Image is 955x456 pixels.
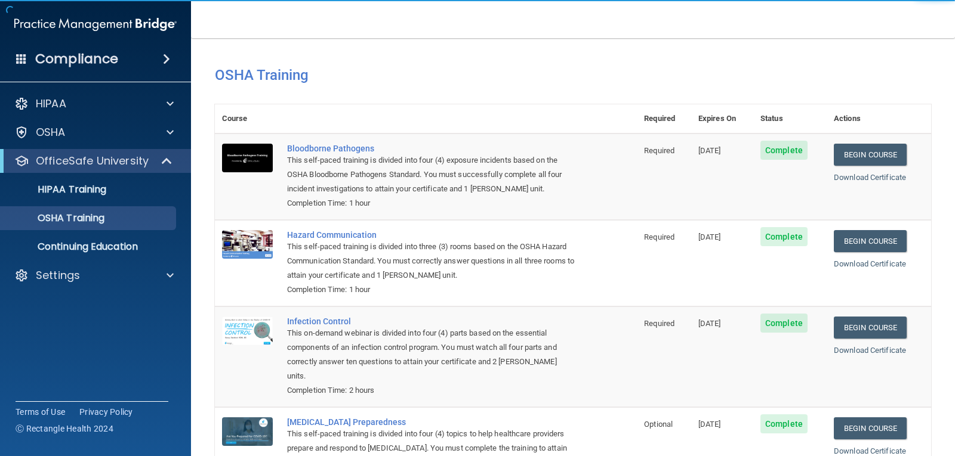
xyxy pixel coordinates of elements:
[753,104,827,134] th: Status
[698,319,721,328] span: [DATE]
[834,259,906,268] a: Download Certificate
[16,423,113,435] span: Ⓒ Rectangle Health 2024
[287,153,577,196] div: This self-paced training is divided into four (4) exposure incidents based on the OSHA Bloodborne...
[16,406,65,418] a: Terms of Use
[287,196,577,210] div: Completion Time: 1 hour
[8,212,104,224] p: OSHA Training
[644,232,674,241] span: Required
[834,346,906,355] a: Download Certificate
[644,420,673,429] span: Optional
[834,230,907,252] a: Begin Course
[36,97,66,111] p: HIPAA
[36,154,149,168] p: OfficeSafe University
[644,319,674,328] span: Required
[287,317,577,326] a: Infection Control
[287,283,577,297] div: Completion Time: 1 hour
[14,97,174,111] a: HIPAA
[287,230,577,240] a: Hazard Communication
[834,417,907,439] a: Begin Course
[215,67,931,83] h4: OSHA Training
[637,104,691,134] th: Required
[8,184,106,196] p: HIPAA Training
[287,144,577,153] a: Bloodborne Pathogens
[760,141,808,160] span: Complete
[691,104,753,134] th: Expires On
[834,173,906,182] a: Download Certificate
[644,146,674,155] span: Required
[14,125,174,139] a: OSHA
[834,446,906,455] a: Download Certificate
[287,417,577,427] a: [MEDICAL_DATA] Preparedness
[215,104,280,134] th: Course
[760,414,808,433] span: Complete
[760,314,808,333] span: Complete
[834,144,907,166] a: Begin Course
[287,326,577,383] div: This on-demand webinar is divided into four (4) parts based on the essential components of an inf...
[760,227,808,246] span: Complete
[36,268,80,283] p: Settings
[8,241,171,253] p: Continuing Education
[698,146,721,155] span: [DATE]
[79,406,133,418] a: Privacy Policy
[287,240,577,283] div: This self-paced training is divided into three (3) rooms based on the OSHA Hazard Communication S...
[14,13,177,36] img: PMB logo
[698,420,721,429] span: [DATE]
[834,317,907,339] a: Begin Course
[35,51,118,67] h4: Compliance
[287,383,577,398] div: Completion Time: 2 hours
[827,104,931,134] th: Actions
[698,232,721,241] span: [DATE]
[36,125,66,139] p: OSHA
[14,268,174,283] a: Settings
[14,154,173,168] a: OfficeSafe University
